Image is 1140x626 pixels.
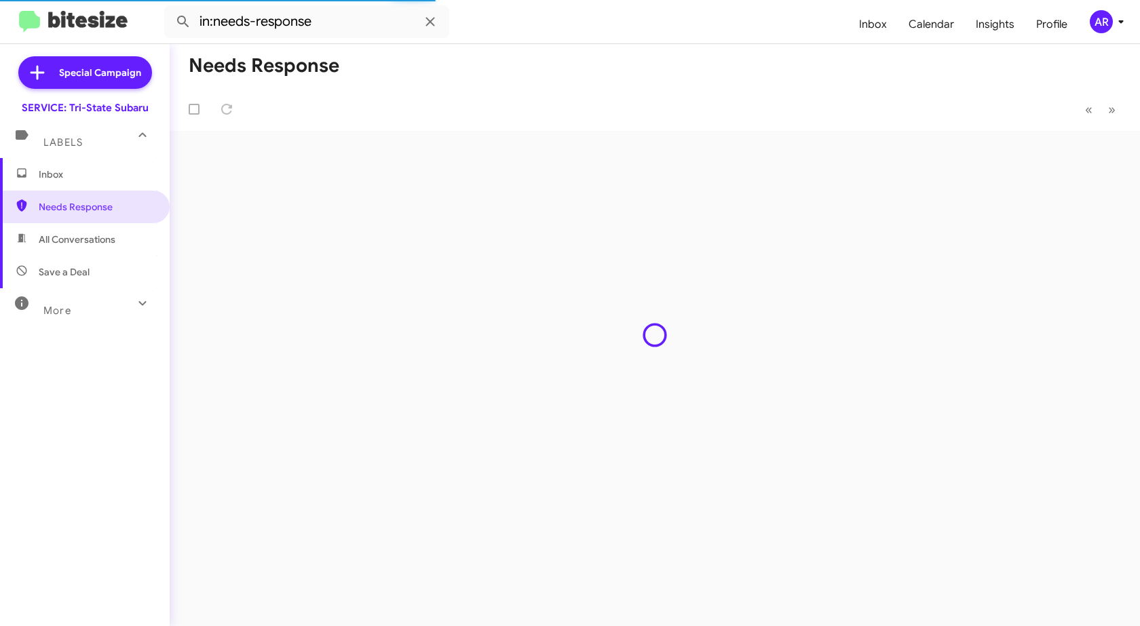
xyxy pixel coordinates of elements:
[39,200,154,214] span: Needs Response
[22,101,149,115] div: SERVICE: Tri-State Subaru
[1025,5,1078,44] a: Profile
[1077,96,1101,123] button: Previous
[965,5,1025,44] a: Insights
[189,55,339,77] h1: Needs Response
[1100,96,1124,123] button: Next
[1078,10,1125,33] button: AR
[39,233,115,246] span: All Conversations
[39,265,90,279] span: Save a Deal
[1090,10,1113,33] div: AR
[1085,101,1092,118] span: «
[43,305,71,317] span: More
[39,168,154,181] span: Inbox
[164,5,449,38] input: Search
[18,56,152,89] a: Special Campaign
[1108,101,1116,118] span: »
[59,66,141,79] span: Special Campaign
[43,136,83,149] span: Labels
[898,5,965,44] a: Calendar
[848,5,898,44] a: Inbox
[1078,96,1124,123] nav: Page navigation example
